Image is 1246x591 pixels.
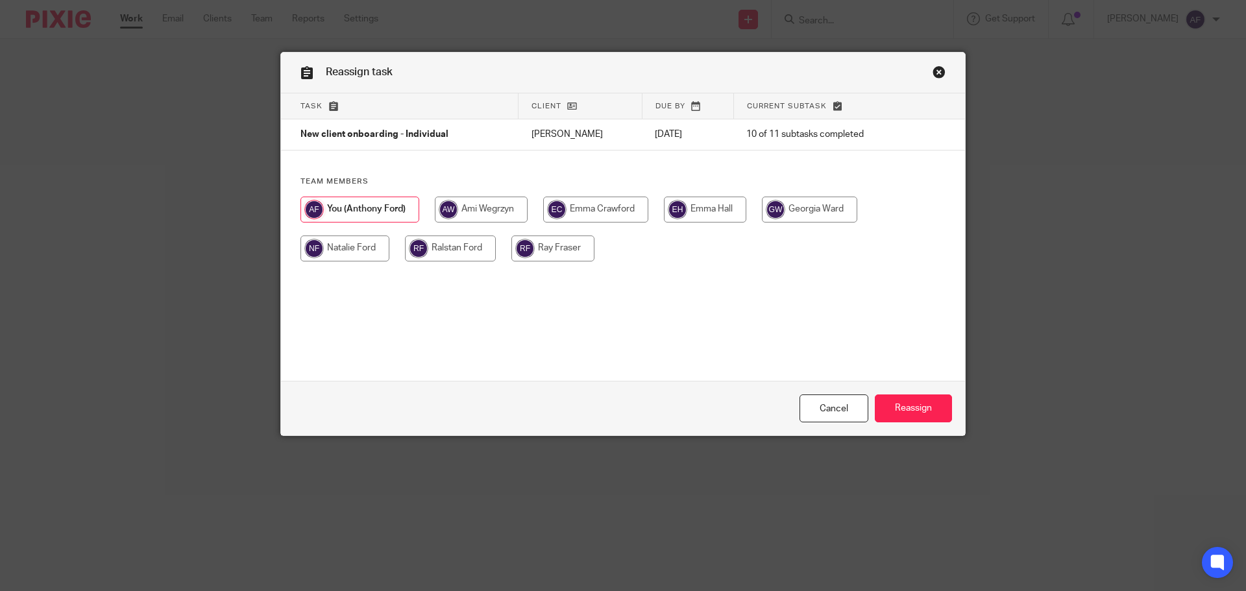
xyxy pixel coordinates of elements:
span: Task [300,103,323,110]
span: Reassign task [326,67,393,77]
a: Close this dialog window [933,66,946,83]
h4: Team members [300,176,946,187]
span: Client [531,103,561,110]
td: 10 of 11 subtasks completed [733,119,916,151]
p: [DATE] [655,128,720,141]
span: Current subtask [747,103,827,110]
a: Close this dialog window [800,394,868,422]
p: [PERSON_NAME] [531,128,629,141]
input: Reassign [875,394,952,422]
span: New client onboarding - Individual [300,130,448,139]
span: Due by [655,103,685,110]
